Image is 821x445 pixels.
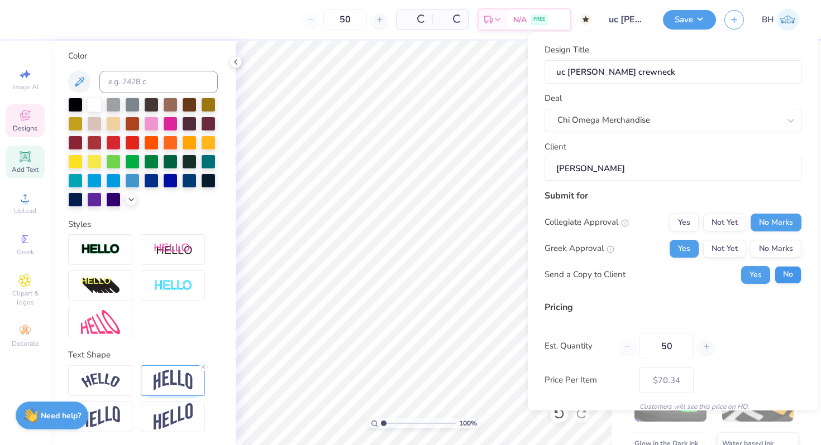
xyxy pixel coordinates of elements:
[154,403,193,431] img: Rise
[545,402,801,412] div: Customers will see this price on HQ.
[751,214,801,231] button: No Marks
[41,410,81,421] strong: Need help?
[14,206,36,215] span: Upload
[703,214,746,231] button: Not Yet
[17,248,34,257] span: Greek
[99,71,218,93] input: e.g. 7428 c
[762,9,799,31] a: BH
[545,43,589,56] label: Design Title
[81,373,120,388] img: Arc
[762,13,774,26] span: BH
[703,240,746,258] button: Not Yet
[68,349,218,361] div: Text Shape
[533,16,545,23] span: FREE
[600,8,655,31] input: Untitled Design
[81,277,120,295] img: 3d Illusion
[545,374,631,386] label: Price Per Item
[545,92,562,105] label: Deal
[154,279,193,292] img: Negative Space
[323,9,367,30] input: – –
[545,242,614,255] div: Greek Approval
[751,240,801,258] button: No Marks
[6,289,45,307] span: Clipart & logos
[545,157,801,181] input: e.g. Ethan Linker
[81,406,120,428] img: Flag
[68,218,218,231] div: Styles
[741,266,770,284] button: Yes
[68,50,218,62] div: Color
[154,243,193,257] img: Shadow
[81,243,120,256] img: Stroke
[12,339,39,348] span: Decorate
[81,310,120,334] img: Free Distort
[777,9,799,31] img: Bella Henkels
[154,370,193,391] img: Arch
[545,141,566,153] label: Client
[663,10,716,30] button: Save
[459,418,477,428] span: 100 %
[513,14,527,26] span: N/A
[12,165,39,174] span: Add Text
[639,333,694,359] input: – –
[12,83,39,91] span: Image AI
[545,268,626,281] div: Send a Copy to Client
[545,340,611,352] label: Est. Quantity
[545,216,629,229] div: Collegiate Approval
[670,214,699,231] button: Yes
[545,301,801,314] div: Pricing
[670,240,699,258] button: Yes
[13,124,37,133] span: Designs
[775,266,801,284] button: No
[545,189,801,202] div: Submit for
